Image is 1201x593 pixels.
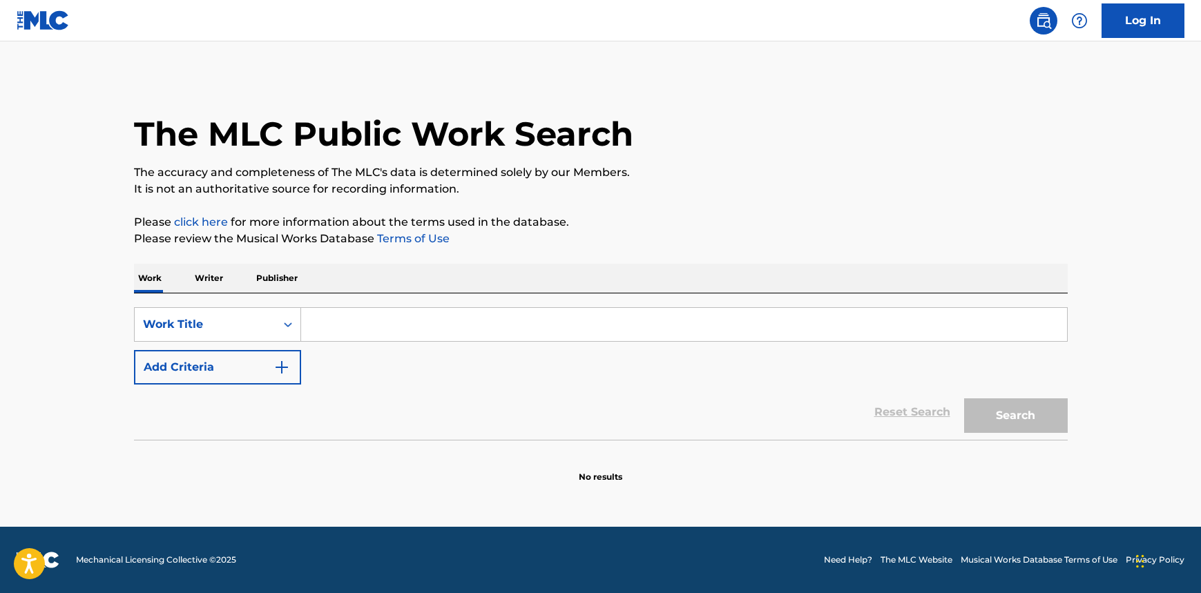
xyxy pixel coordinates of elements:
[134,164,1068,181] p: The accuracy and completeness of The MLC's data is determined solely by our Members.
[374,232,450,245] a: Terms of Use
[134,350,301,385] button: Add Criteria
[134,113,633,155] h1: The MLC Public Work Search
[252,264,302,293] p: Publisher
[191,264,227,293] p: Writer
[961,554,1117,566] a: Musical Works Database Terms of Use
[1066,7,1093,35] div: Help
[1126,554,1184,566] a: Privacy Policy
[143,316,267,333] div: Work Title
[1132,527,1201,593] iframe: Chat Widget
[1136,541,1144,582] div: Drag
[1102,3,1184,38] a: Log In
[134,264,166,293] p: Work
[17,552,59,568] img: logo
[1071,12,1088,29] img: help
[881,554,952,566] a: The MLC Website
[824,554,872,566] a: Need Help?
[174,215,228,229] a: click here
[134,181,1068,197] p: It is not an authoritative source for recording information.
[1030,7,1057,35] a: Public Search
[134,307,1068,440] form: Search Form
[17,10,70,30] img: MLC Logo
[134,231,1068,247] p: Please review the Musical Works Database
[76,554,236,566] span: Mechanical Licensing Collective © 2025
[134,214,1068,231] p: Please for more information about the terms used in the database.
[273,359,290,376] img: 9d2ae6d4665cec9f34b9.svg
[579,454,622,483] p: No results
[1035,12,1052,29] img: search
